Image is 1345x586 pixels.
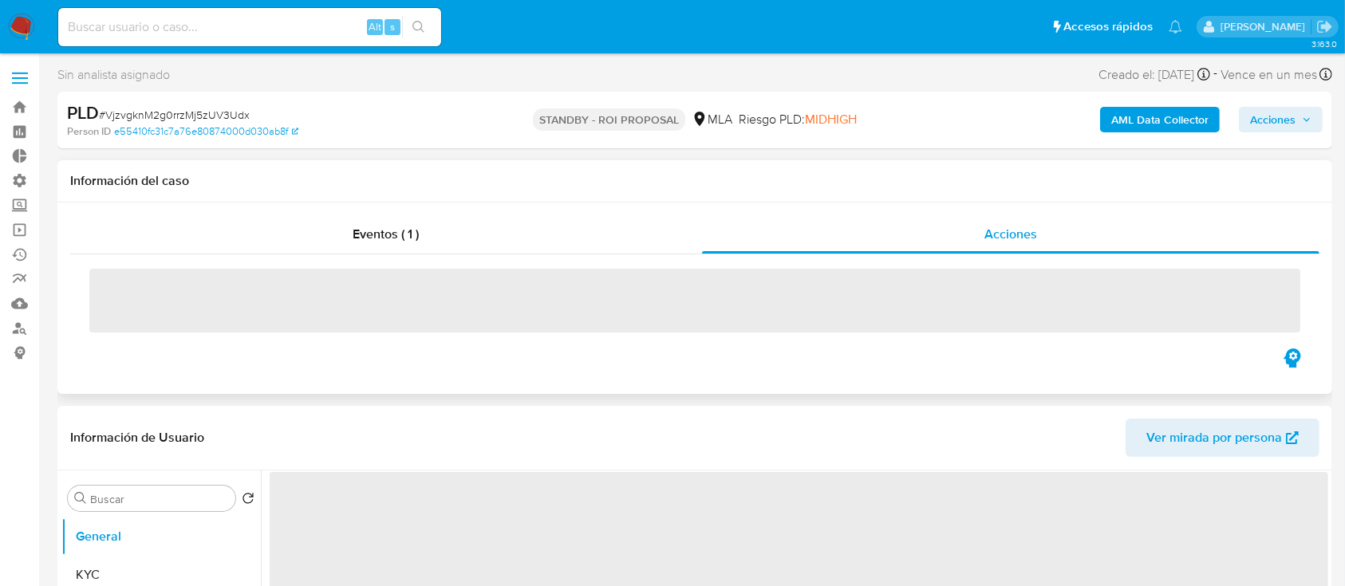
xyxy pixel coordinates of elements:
span: Riesgo PLD: [739,111,857,128]
span: Acciones [984,225,1037,243]
input: Buscar usuario o caso... [58,17,441,37]
span: ‌ [89,269,1300,332]
p: STANDBY - ROI PROPOSAL [533,108,685,131]
b: AML Data Collector [1111,107,1209,132]
b: Person ID [67,124,111,139]
button: General [61,517,261,556]
button: Buscar [74,492,87,505]
button: Ver mirada por persona [1126,419,1319,457]
span: Alt [369,19,381,34]
span: Eventos ( 1 ) [353,225,419,243]
a: e55410fc31c7a76e80874000d030ab8f [114,124,298,139]
span: Ver mirada por persona [1146,419,1282,457]
span: - [1213,64,1217,85]
button: Acciones [1239,107,1323,132]
span: MIDHIGH [805,110,857,128]
p: ezequiel.castrillon@mercadolibre.com [1221,19,1311,34]
span: Acciones [1250,107,1296,132]
h1: Información de Usuario [70,430,204,446]
span: Sin analista asignado [57,66,170,84]
button: Volver al orden por defecto [242,492,254,509]
div: Creado el: [DATE] [1098,64,1210,85]
span: Accesos rápidos [1063,18,1153,35]
button: search-icon [402,16,435,38]
span: Vence en un mes [1221,66,1317,84]
a: Salir [1316,18,1333,35]
input: Buscar [90,492,229,506]
h1: Información del caso [70,173,1319,189]
button: AML Data Collector [1100,107,1220,132]
b: PLD [67,100,99,125]
span: s [390,19,395,34]
div: MLA [692,111,732,128]
span: # VjzvgknM2g0rrzMj5zUV3Udx [99,107,250,123]
a: Notificaciones [1169,20,1182,33]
